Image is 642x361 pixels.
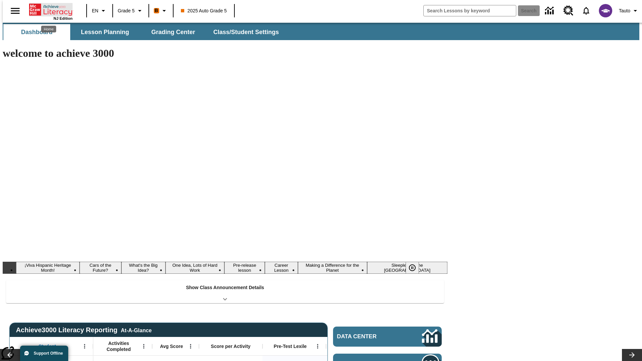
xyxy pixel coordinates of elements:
[20,346,68,361] button: Support Offline
[211,343,251,349] span: Score per Activity
[181,7,227,14] span: 2025 Auto Grade 5
[16,326,152,334] span: Achieve3000 Literacy Reporting
[619,7,630,14] span: Tauto
[118,7,135,14] span: Grade 5
[406,262,426,274] div: Pause
[29,2,73,20] div: Home
[160,343,183,349] span: Avg Score
[34,351,63,356] span: Support Offline
[313,341,323,351] button: Open Menu
[208,24,284,40] button: Class/Student Settings
[186,284,264,291] p: Show Class Announcement Details
[41,26,56,32] div: Home
[151,5,171,17] button: Boost Class color is orange. Change class color
[424,5,516,16] input: search field
[38,343,56,349] span: Student
[166,262,225,274] button: Slide 4 One Idea, Lots of Hard Work
[92,7,98,14] span: EN
[274,343,307,349] span: Pre-Test Lexile
[186,341,196,351] button: Open Menu
[3,24,70,40] button: Dashboard
[72,24,138,40] button: Lesson Planning
[577,2,595,19] a: Notifications
[541,2,559,20] a: Data Center
[224,262,265,274] button: Slide 5 Pre-release lesson
[16,262,80,274] button: Slide 1 ¡Viva Hispanic Heritage Month!
[367,262,447,274] button: Slide 8 Sleepless in the Animal Kingdom
[559,2,577,20] a: Resource Center, Will open in new tab
[139,341,149,351] button: Open Menu
[3,24,285,40] div: SubNavbar
[3,47,447,59] h1: welcome to achieve 3000
[265,262,298,274] button: Slide 6 Career Lesson
[121,326,151,334] div: At-A-Glance
[622,349,642,361] button: Lesson carousel, Next
[298,262,367,274] button: Slide 7 Making a Difference for the Planet
[140,24,207,40] button: Grading Center
[6,280,444,303] div: Show Class Announcement Details
[115,5,146,17] button: Grade: Grade 5, Select a grade
[53,16,73,20] span: NJ Edition
[80,341,90,351] button: Open Menu
[616,5,642,17] button: Profile/Settings
[121,262,166,274] button: Slide 3 What's the Big Idea?
[89,5,110,17] button: Language: EN, Select a language
[333,327,442,347] a: Data Center
[97,340,141,352] span: Activities Completed
[337,333,400,340] span: Data Center
[155,6,158,15] span: B
[29,3,73,16] a: Home
[599,4,612,17] img: avatar image
[406,262,419,274] button: Pause
[595,2,616,19] button: Select a new avatar
[80,262,121,274] button: Slide 2 Cars of the Future?
[5,1,25,21] button: Open side menu
[3,23,639,40] div: SubNavbar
